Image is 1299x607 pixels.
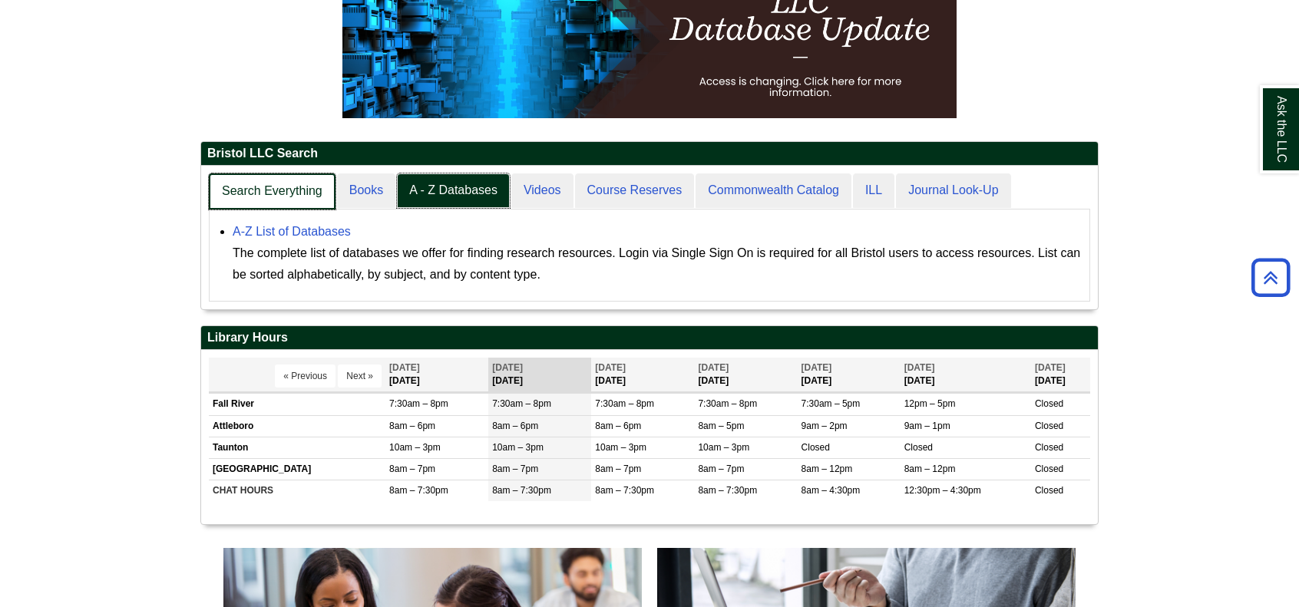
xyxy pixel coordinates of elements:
span: 8am – 6pm [389,421,435,431]
span: 12pm – 5pm [904,398,956,409]
span: Closed [1035,463,1063,474]
span: 8am – 7:30pm [698,485,757,496]
span: 10am – 3pm [698,442,749,453]
span: 10am – 3pm [595,442,646,453]
span: [DATE] [389,362,420,373]
span: [DATE] [904,362,935,373]
span: 7:30am – 8pm [698,398,757,409]
td: CHAT HOURS [209,480,385,501]
div: The complete list of databases we offer for finding research resources. Login via Single Sign On ... [233,242,1082,285]
a: Course Reserves [575,173,695,208]
button: Next » [338,365,382,388]
span: Closed [1035,421,1063,431]
th: [DATE] [694,358,797,392]
span: 8am – 7pm [698,463,744,474]
a: Books [337,173,395,208]
span: 8am – 7:30pm [389,485,448,496]
span: 8am – 7:30pm [595,485,654,496]
th: [DATE] [901,358,1031,392]
td: Taunton [209,437,385,458]
span: Closed [1035,442,1063,453]
span: Closed [904,442,933,453]
span: 8am – 4:30pm [802,485,861,496]
span: 8am – 7:30pm [492,485,551,496]
th: [DATE] [1031,358,1090,392]
span: 8am – 5pm [698,421,744,431]
span: [DATE] [492,362,523,373]
td: Fall River [209,394,385,415]
span: 7:30am – 8pm [389,398,448,409]
span: 10am – 3pm [492,442,544,453]
span: Closed [802,442,830,453]
span: 8am – 7pm [492,463,538,474]
th: [DATE] [798,358,901,392]
th: [DATE] [591,358,694,392]
span: 8am – 7pm [595,463,641,474]
a: Search Everything [209,173,335,209]
th: [DATE] [488,358,591,392]
a: A-Z List of Databases [233,225,351,238]
td: Attleboro [209,415,385,437]
span: 7:30am – 5pm [802,398,861,409]
a: A - Z Databases [397,173,510,208]
span: 8am – 12pm [904,463,956,474]
a: Back to Top [1246,267,1295,288]
td: [GEOGRAPHIC_DATA] [209,458,385,480]
span: 10am – 3pm [389,442,441,453]
span: 12:30pm – 4:30pm [904,485,981,496]
span: Closed [1035,398,1063,409]
span: [DATE] [1035,362,1066,373]
h2: Bristol LLC Search [201,142,1098,166]
span: 8am – 6pm [595,421,641,431]
span: [DATE] [698,362,729,373]
span: [DATE] [802,362,832,373]
span: 7:30am – 8pm [595,398,654,409]
span: 8am – 12pm [802,463,853,474]
span: 8am – 7pm [389,463,435,474]
a: Journal Look-Up [896,173,1010,208]
span: 9am – 1pm [904,421,950,431]
button: « Previous [275,365,335,388]
h2: Library Hours [201,326,1098,350]
span: Closed [1035,485,1063,496]
span: 9am – 2pm [802,421,848,431]
a: ILL [853,173,894,208]
span: 7:30am – 8pm [492,398,551,409]
a: Videos [511,173,573,208]
span: [DATE] [595,362,626,373]
a: Commonwealth Catalog [696,173,851,208]
span: 8am – 6pm [492,421,538,431]
th: [DATE] [385,358,488,392]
